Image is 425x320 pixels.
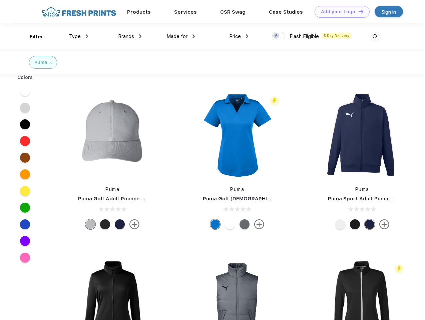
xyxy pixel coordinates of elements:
[100,219,110,229] div: Puma Black
[115,219,125,229] div: Peacoat
[230,187,244,192] a: Puma
[210,219,220,229] div: Lapis Blue
[139,34,141,38] img: dropdown.png
[240,219,250,229] div: Quiet Shade
[365,219,375,229] div: Peacoat
[220,9,246,15] a: CSR Swag
[68,91,157,179] img: func=resize&h=266
[395,264,404,273] img: flash_active_toggle.svg
[69,33,81,39] span: Type
[85,219,95,229] div: Quarry
[40,6,118,18] img: fo%20logo%202.webp
[290,33,319,39] span: Flash Eligible
[105,187,119,192] a: Puma
[370,31,381,42] img: desktop_search.svg
[229,33,241,39] span: Price
[78,196,180,202] a: Puma Golf Adult Pounce Adjustable Cap
[322,33,351,39] span: 5 Day Delivery
[49,62,52,64] img: filter_cancel.svg
[127,9,151,15] a: Products
[254,219,264,229] img: more.svg
[174,9,197,15] a: Services
[12,74,38,81] div: Colors
[118,33,134,39] span: Brands
[30,33,43,41] div: Filter
[192,34,195,38] img: dropdown.png
[375,6,403,17] a: Sign in
[225,219,235,229] div: Bright White
[203,196,327,202] a: Puma Golf [DEMOGRAPHIC_DATA]' Icon Golf Polo
[34,59,47,66] div: Puma
[166,33,187,39] span: Made for
[355,187,369,192] a: Puma
[382,8,396,16] div: Sign in
[318,91,407,179] img: func=resize&h=266
[350,219,360,229] div: Puma Black
[270,96,279,105] img: flash_active_toggle.svg
[246,34,248,38] img: dropdown.png
[129,219,139,229] img: more.svg
[193,91,282,179] img: func=resize&h=266
[335,219,345,229] div: White and Quiet Shade
[359,10,363,13] img: DT
[379,219,389,229] img: more.svg
[321,9,355,15] div: Add your Logo
[86,34,88,38] img: dropdown.png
